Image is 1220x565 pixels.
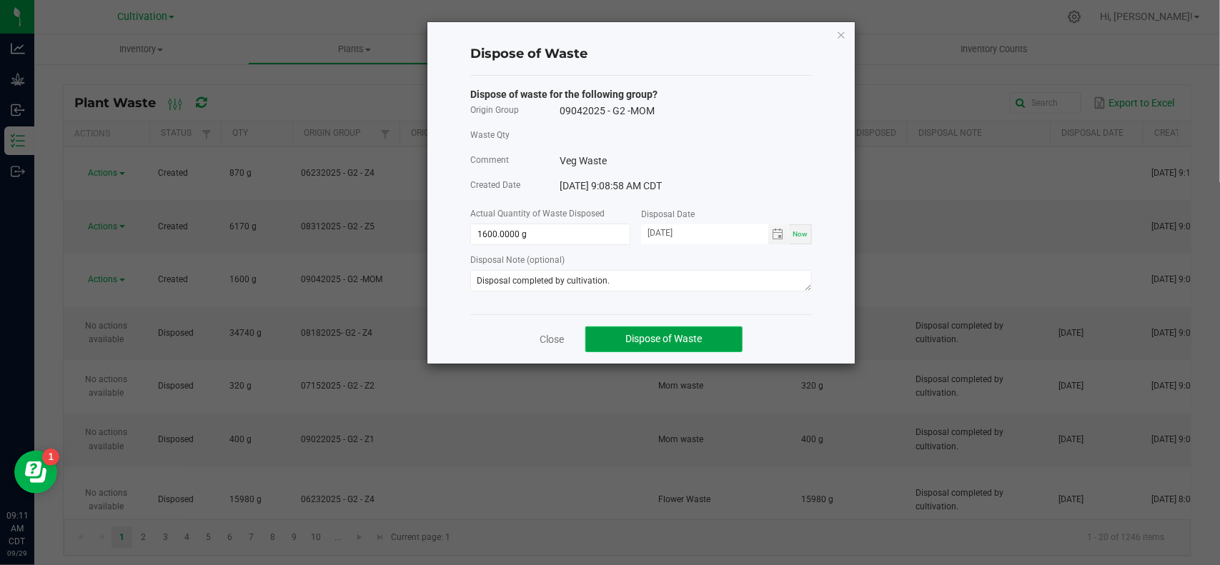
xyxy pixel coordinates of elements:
[14,451,57,494] iframe: Resource center
[470,129,510,141] label: Waste Qty
[42,449,59,466] iframe: Resource center unread badge
[560,104,655,119] div: 09042025 - G2 -MOM
[540,332,564,346] a: Close
[470,154,509,166] label: Comment
[470,207,605,220] label: Actual Quantity of Waste Disposed
[641,208,695,221] label: Disposal Date
[626,333,703,344] span: Dispose of Waste
[470,254,565,266] label: Disposal Note (optional)
[768,224,789,244] span: Toggle calendar
[641,224,768,242] input: Date
[470,179,520,191] label: Created Date
[585,326,743,352] button: Dispose of Waste
[560,154,607,169] div: Veg Waste
[470,89,658,100] strong: Dispose of waste for the following group?
[560,179,662,194] div: [DATE] 9:08:58 AM CDT
[793,230,808,238] span: Now
[470,104,519,116] label: Origin Group
[470,45,812,64] h4: Dispose of Waste
[471,224,630,244] input: Qty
